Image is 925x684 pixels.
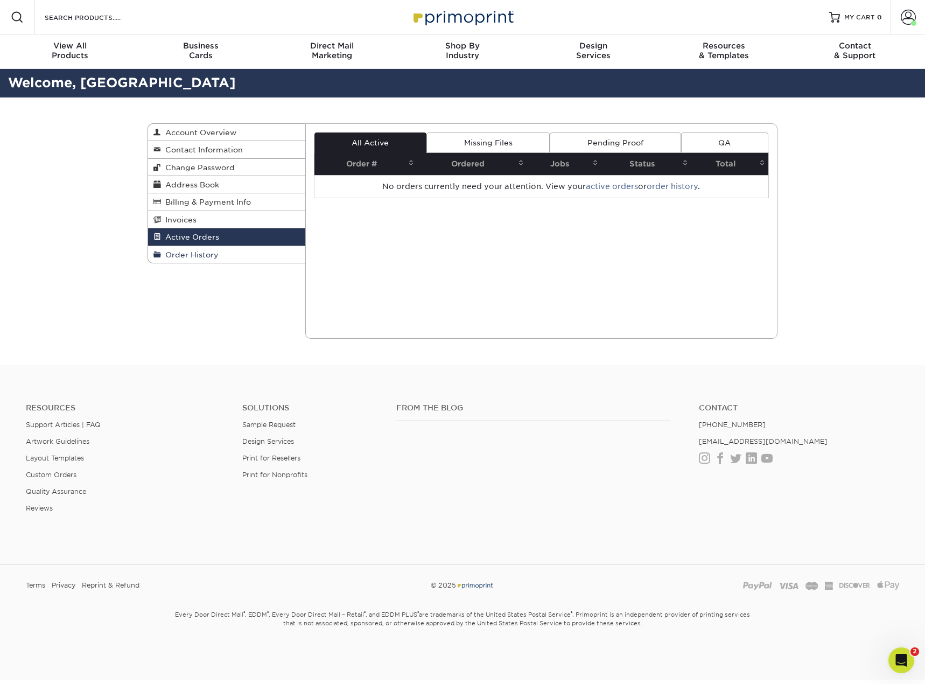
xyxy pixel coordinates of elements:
div: Services [528,41,658,60]
a: Support Articles | FAQ [26,421,101,429]
th: Jobs [527,153,601,175]
a: [EMAIL_ADDRESS][DOMAIN_NAME] [699,437,828,445]
img: Primoprint [409,5,516,29]
div: Cards [136,41,267,60]
span: Contact Information [161,145,243,154]
sup: ® [417,610,419,616]
th: Ordered [417,153,527,175]
a: Change Password [148,159,305,176]
small: Every Door Direct Mail , EDDM , Every Door Direct Mail – Retail , and EDDM PLUS are trademarks of... [148,606,777,654]
a: Resources& Templates [658,34,789,69]
span: Business [136,41,267,51]
th: Total [691,153,768,175]
a: Reviews [26,504,53,512]
a: order history [647,182,698,191]
input: SEARCH PRODUCTS..... [44,11,149,24]
span: Shop By [397,41,528,51]
span: Change Password [161,163,235,172]
sup: ® [364,610,366,616]
a: Invoices [148,211,305,228]
span: 2 [910,647,919,656]
h4: From the Blog [396,403,670,413]
iframe: Intercom live chat [888,647,914,673]
span: MY CART [844,13,875,22]
a: Address Book [148,176,305,193]
h4: Solutions [242,403,381,413]
a: Billing & Payment Info [148,193,305,211]
a: Terms [26,577,45,594]
a: Contact& Support [789,34,920,69]
a: Privacy [52,577,75,594]
span: Design [528,41,658,51]
a: Design Services [242,437,294,445]
span: Direct Mail [267,41,397,51]
a: Order History [148,246,305,263]
div: & Templates [658,41,789,60]
span: View All [5,41,136,51]
a: DesignServices [528,34,658,69]
a: Missing Files [426,132,550,153]
div: Products [5,41,136,60]
div: Marketing [267,41,397,60]
a: QA [681,132,768,153]
span: Resources [658,41,789,51]
a: [PHONE_NUMBER] [699,421,766,429]
span: Invoices [161,215,197,224]
a: All Active [314,132,426,153]
sup: ® [243,610,245,616]
a: Print for Nonprofits [242,471,307,479]
th: Order # [314,153,417,175]
a: Custom Orders [26,471,76,479]
sup: ® [571,610,572,616]
span: Address Book [161,180,219,189]
a: View AllProducts [5,34,136,69]
span: 0 [877,13,882,21]
a: Direct MailMarketing [267,34,397,69]
h4: Resources [26,403,226,413]
div: © 2025 [314,577,611,594]
iframe: Google Customer Reviews [3,651,92,680]
div: Industry [397,41,528,60]
a: active orders [586,182,638,191]
a: Layout Templates [26,454,84,462]
a: Pending Proof [550,132,681,153]
a: Print for Resellers [242,454,300,462]
span: Order History [161,250,219,259]
span: Account Overview [161,128,236,137]
th: Status [601,153,691,175]
img: Primoprint [456,581,494,589]
span: Contact [789,41,920,51]
sup: ® [267,610,269,616]
a: Artwork Guidelines [26,437,89,445]
a: Shop ByIndustry [397,34,528,69]
div: & Support [789,41,920,60]
span: Billing & Payment Info [161,198,251,206]
a: Reprint & Refund [82,577,139,594]
a: Sample Request [242,421,296,429]
a: Account Overview [148,124,305,141]
td: No orders currently need your attention. View your or . [314,175,769,198]
a: Contact Information [148,141,305,158]
a: Contact [699,403,899,413]
span: Active Orders [161,233,219,241]
a: Quality Assurance [26,487,86,495]
a: Active Orders [148,228,305,246]
a: BusinessCards [136,34,267,69]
